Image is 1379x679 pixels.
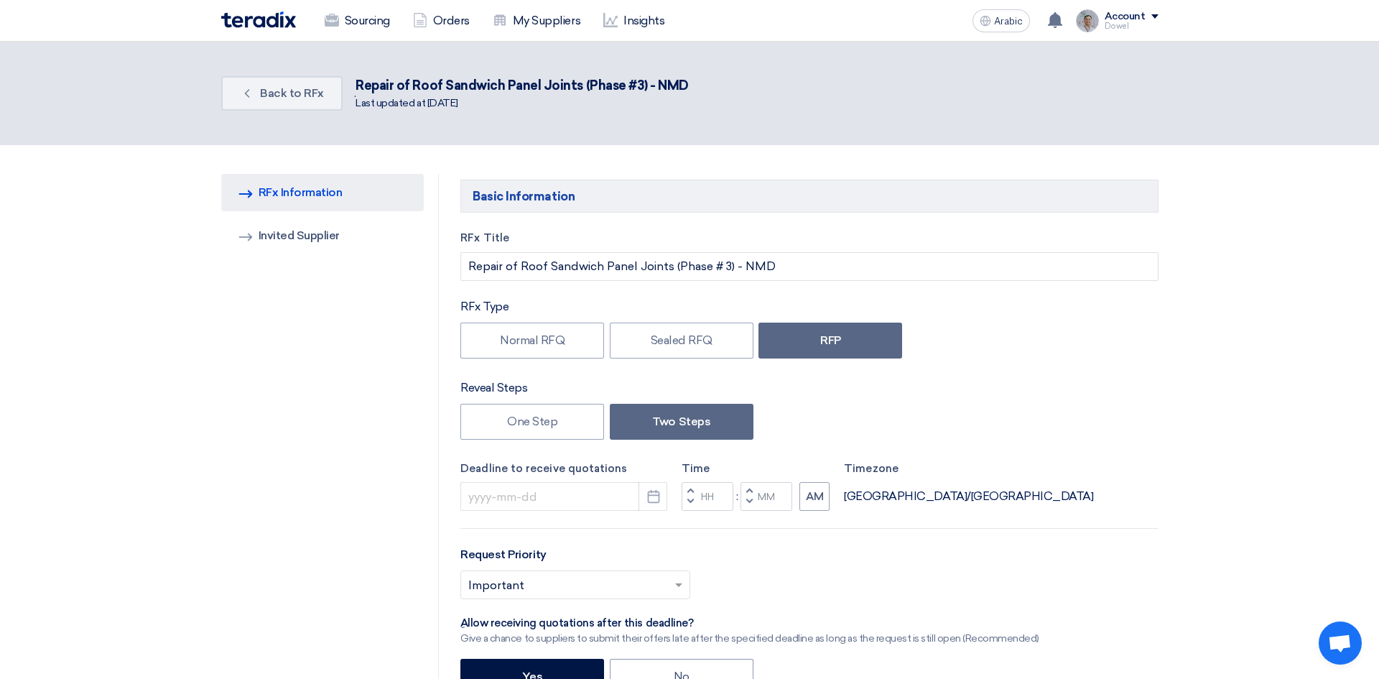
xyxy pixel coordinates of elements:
label: Timezone [844,461,1093,477]
img: IMG_1753965247717.jpg [1076,9,1099,32]
input: e.g. New ERP System, Server Visualization Project... [460,252,1158,281]
label: Request Priority [460,546,546,563]
button: Arabic [972,9,1030,32]
div: [GEOGRAPHIC_DATA]/[GEOGRAPHIC_DATA] [844,488,1093,505]
font: Sourcing [345,14,390,27]
a: Back to RFx [221,76,343,111]
font: Orders [433,14,470,27]
h5: Basic Information [460,180,1158,213]
a: Insights [592,5,676,37]
label: Normal RFQ [460,323,604,359]
label: RFx Title [460,230,1158,246]
font: Last updated at [DATE] [356,97,458,109]
label: Sealed RFQ [610,323,753,359]
font: Arabic [994,15,1023,27]
img: Teradix logo [221,11,296,28]
font: Back to RFx [260,86,324,100]
div: Give a chance to suppliers to submit their offers late after the specified deadline as long as th... [460,631,1039,646]
input: Minutes [740,482,792,511]
font: RFx Information [259,185,343,199]
div: RFx Type [460,298,1158,315]
label: One Step [460,404,604,440]
label: Deadline to receive quotations [460,461,667,477]
a: Orders [401,5,481,37]
input: yyyy-mm-dd [460,482,667,511]
font: Insights [623,14,664,27]
div: Reveal Steps [460,379,1158,397]
div: Open chat [1319,622,1362,665]
font: Account [1105,10,1146,22]
a: Sourcing [313,5,401,37]
font: Dowel [1105,22,1129,31]
font: My Suppliers [513,14,580,27]
button: AM [799,482,830,511]
label: RFP [758,323,902,359]
a: My Suppliers [481,5,592,37]
font: . [354,86,356,100]
font: Invited Supplier [259,228,340,242]
input: Hours [682,482,733,511]
label: Time [682,461,830,477]
label: Two Steps [610,404,753,440]
div: : [733,488,740,505]
div: ِAllow receiving quotations after this deadline? [460,616,1039,631]
font: Repair of Roof Sandwich Panel Joints (Phase #3) - NMD [356,78,689,93]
